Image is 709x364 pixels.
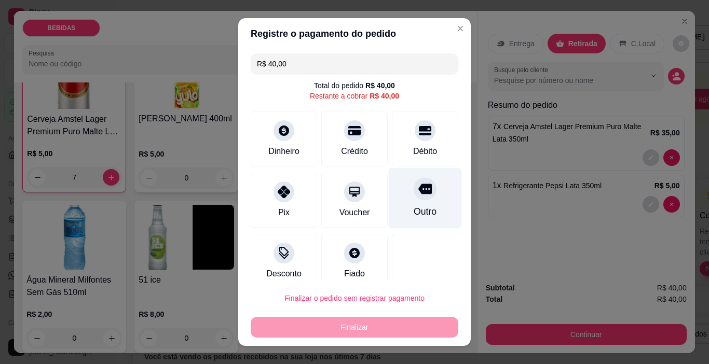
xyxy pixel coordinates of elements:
div: Fiado [344,268,365,280]
button: Close [452,20,469,37]
input: Ex.: hambúrguer de cordeiro [257,53,452,74]
div: Outro [414,205,437,218]
div: Crédito [341,145,368,158]
div: Desconto [266,268,302,280]
header: Registre o pagamento do pedido [238,18,471,49]
div: Débito [413,145,437,158]
div: Pix [278,206,290,219]
div: Dinheiro [268,145,299,158]
div: R$ 40,00 [365,80,395,91]
div: Total do pedido [314,80,395,91]
div: R$ 40,00 [370,91,399,101]
button: Finalizar o pedido sem registrar pagamento [251,288,458,309]
div: Voucher [339,206,370,219]
div: Restante a cobrar [310,91,399,101]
